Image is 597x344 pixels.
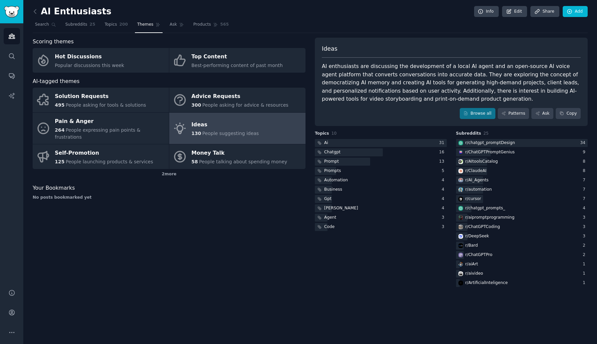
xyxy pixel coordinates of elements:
div: Ideas [192,120,259,130]
div: r/ ArtificialInteligence [465,280,508,286]
div: 4 [442,196,447,202]
div: 3 [442,215,447,221]
div: r/ chatgpt_prompts_ [465,205,505,211]
a: Edit [502,6,527,17]
a: ArtificialInteligencer/ArtificialInteligence1 [456,279,588,287]
img: cursor [458,197,463,201]
img: ClaudeAI [458,169,463,173]
span: Topics [315,131,329,137]
a: Chatgpt16 [315,148,447,157]
a: automationr/automation7 [456,186,588,194]
span: 25 [483,131,489,136]
div: r/ cursor [465,196,481,202]
a: Patterns [498,108,529,119]
div: 3 [583,215,588,221]
a: Top ContentBest-performing content of past month [169,48,305,73]
a: Ideas130People suggesting ideas [169,113,305,144]
a: Agent3 [315,214,447,222]
div: Money Talk [192,148,288,159]
div: 3 [583,224,588,230]
div: Self-Promotion [55,148,153,159]
div: Advice Requests [192,91,289,102]
a: Code3 [315,223,447,231]
span: 200 [119,22,128,28]
div: r/ aivideo [465,271,483,277]
a: aipromptprogrammingr/aipromptprogramming3 [456,214,588,222]
img: AI_Agents [458,178,463,183]
a: ChatGPTPror/ChatGPTPro2 [456,251,588,259]
img: ChatGPTCoding [458,225,463,229]
div: Top Content [192,52,283,62]
img: ChatGPTPromptGenius [458,150,463,155]
span: Best-performing content of past month [192,63,283,68]
div: r/ chatgpt_promptDesign [465,140,515,146]
span: People asking for tools & solutions [66,102,146,108]
span: Your Bookmarks [33,184,75,192]
a: AI_Agentsr/AI_Agents7 [456,176,588,185]
a: Solution Requests495People asking for tools & solutions [33,88,169,112]
img: aipromptprogramming [458,215,463,220]
div: AI enthusiasts are discussing the development of a local AI agent and an open-source AI voice age... [322,62,581,103]
div: 4 [442,205,447,211]
a: chatgpt_promptDesignr/chatgpt_promptDesign34 [456,139,588,147]
span: Topics [105,22,117,28]
a: ChatGPTPromptGeniusr/ChatGPTPromptGenius9 [456,148,588,157]
span: Scoring themes [33,38,74,46]
span: 300 [192,102,201,108]
div: 7 [583,196,588,202]
div: r/ AI_Agents [465,177,489,183]
div: 9 [583,149,588,155]
span: People talking about spending money [199,159,287,164]
span: Ideas [322,45,337,53]
img: ArtificialInteligence [458,281,463,285]
span: 495 [55,102,65,108]
div: 34 [580,140,588,146]
div: r/ Bard [465,243,478,249]
div: r/ ClaudeAI [465,168,487,174]
div: 7 [583,187,588,193]
a: Ai31 [315,139,447,147]
div: 2 [583,252,588,258]
img: automation [458,187,463,192]
div: 2 [583,243,588,249]
div: r/ automation [465,187,492,193]
a: Pain & Anger264People expressing pain points & frustrations [33,113,169,144]
span: Ask [170,22,177,28]
a: [PERSON_NAME]4 [315,204,447,213]
a: Ask [531,108,553,119]
a: AItoolsCatalogr/AItoolsCatalog8 [456,158,588,166]
div: 4 [442,187,447,193]
a: chatgpt_prompts_r/chatgpt_prompts_4 [456,204,588,213]
div: Code [324,224,334,230]
div: Solution Requests [55,91,146,102]
div: Automation [324,177,348,183]
div: 3 [583,233,588,239]
a: Share [530,6,559,17]
span: Products [193,22,211,28]
img: AItoolsCatalog [458,159,463,164]
a: Info [474,6,499,17]
div: 16 [439,149,447,155]
a: Hot DiscussionsPopular discussions this week [33,48,169,73]
a: Browse all [460,108,495,119]
a: Topics200 [102,19,130,33]
span: 264 [55,127,65,133]
div: Ai [324,140,328,146]
a: aivideor/aivideo1 [456,270,588,278]
img: aiArt [458,262,463,267]
div: r/ aiArt [465,261,478,267]
a: Gpt4 [315,195,447,203]
a: Advice Requests300People asking for advice & resources [169,88,305,112]
div: 7 [583,177,588,183]
div: Prompt [324,159,339,165]
h2: AI Enthusiasts [33,6,111,17]
div: 8 [583,159,588,165]
div: 5 [442,168,447,174]
div: 31 [439,140,447,146]
div: r/ DeepSeek [465,233,489,239]
a: Subreddits25 [63,19,98,33]
div: 1 [583,280,588,286]
div: 13 [439,159,447,165]
span: 125 [55,159,65,164]
button: Copy [556,108,581,119]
